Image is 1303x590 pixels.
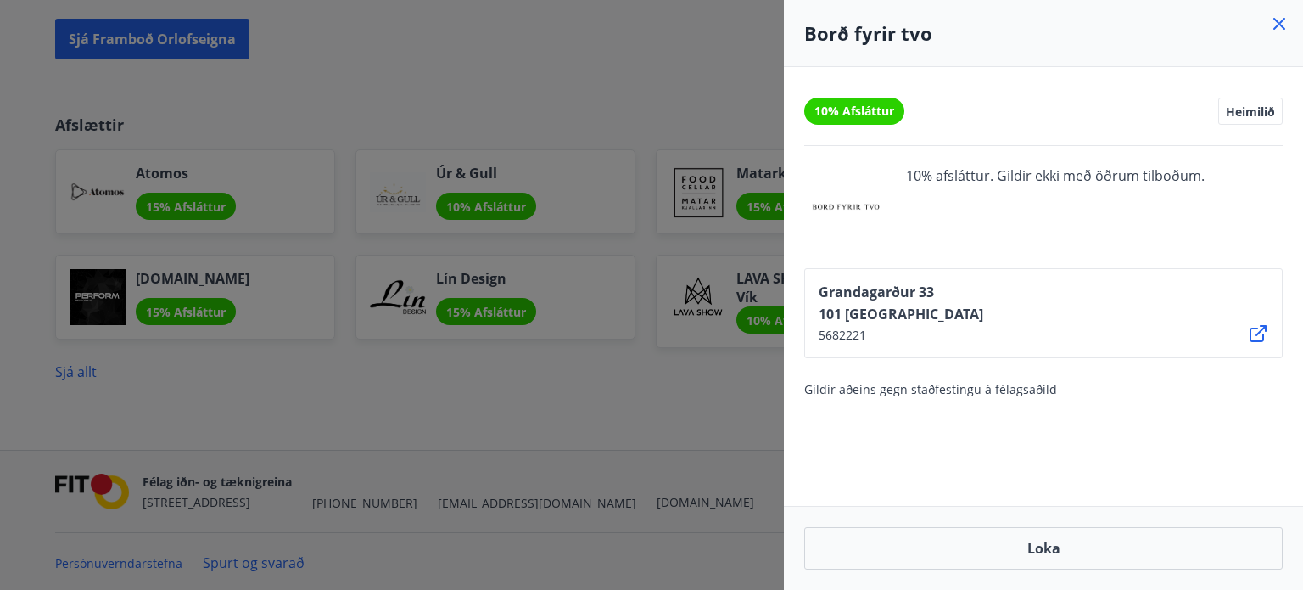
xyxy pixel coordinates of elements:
[804,527,1283,570] button: Loka
[804,381,1057,397] span: Gildir aðeins gegn staðfestingu á félagsaðild
[814,103,894,120] span: 10% Afsláttur
[906,166,1205,248] span: 10% afsláttur. Gildir ekki með öðrum tilboðum.
[819,327,983,344] span: 5682221
[1226,104,1275,119] span: Heimilið
[804,20,1283,46] h4: Borð fyrir tvo
[819,283,983,301] span: Grandagarður 33
[819,305,983,323] span: 101 [GEOGRAPHIC_DATA]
